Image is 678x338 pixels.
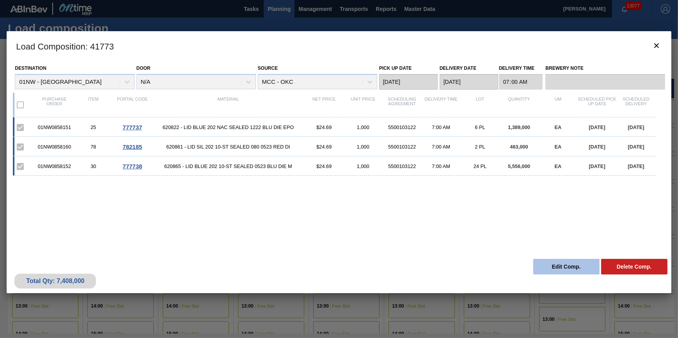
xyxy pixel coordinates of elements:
div: Portal code [113,97,152,113]
div: 5500103122 [383,124,422,130]
div: 6 PL [461,124,500,130]
span: [DATE] [628,124,644,130]
div: 25 [74,124,113,130]
button: Edit Comp. [533,259,600,274]
div: Material [152,97,304,113]
span: EA [555,163,562,169]
div: Scheduled Pick up Date [578,97,617,113]
div: Unit Price [344,97,383,113]
div: 24 PL [461,163,500,169]
label: Pick up Date [379,65,412,71]
div: Quantity [500,97,539,113]
input: mm/dd/yyyy [440,74,498,90]
label: Destination [15,65,46,71]
label: Delivery Date [440,65,476,71]
div: Scheduling Agreement [383,97,422,113]
label: Source [258,65,278,71]
div: Delivery Time [422,97,461,113]
div: 7:00 AM [422,124,461,130]
div: 5500103122 [383,163,422,169]
span: [DATE] [589,144,605,150]
div: $24.69 [305,124,344,130]
div: Scheduled Delivery [617,97,656,113]
div: $24.69 [305,144,344,150]
span: [DATE] [628,163,644,169]
span: 620822 - LID BLUE 202 NAC SEALED 1222 BLU DIE EPO [152,124,304,130]
div: $24.69 [305,163,344,169]
div: Go to Order [113,163,152,170]
div: 01NW0858151 [35,124,74,130]
label: Brewery Note [545,63,665,74]
span: 777737 [122,124,142,131]
span: [DATE] [589,163,605,169]
div: Lot [461,97,500,113]
span: 620861 - LID SIL 202 10-ST SEALED 080 0523 RED DI [152,144,304,150]
div: 01NW0858160 [35,144,74,150]
div: Total Qty: 7,408,000 [20,278,90,285]
span: 5,556,000 [508,163,530,169]
div: Go to Order [113,143,152,150]
span: [DATE] [589,124,605,130]
span: 782185 [122,143,142,150]
span: 463,000 [510,144,528,150]
div: Net Price [305,97,344,113]
div: 7:00 AM [422,144,461,150]
div: 2 PL [461,144,500,150]
span: EA [555,144,562,150]
span: [DATE] [628,144,644,150]
span: 620865 - LID BLUE 202 10-ST SEALED 0523 BLU DIE M [152,163,304,169]
input: mm/dd/yyyy [379,74,438,90]
label: Door [137,65,151,71]
div: UM [539,97,578,113]
button: Delete Comp. [601,259,667,274]
div: 78 [74,144,113,150]
label: Delivery Time [499,63,543,74]
div: 1,000 [344,144,383,150]
div: 7:00 AM [422,163,461,169]
div: Purchase order [35,97,74,113]
div: Go to Order [113,124,152,131]
h3: Load Composition : 41773 [7,31,671,61]
span: 777738 [122,163,142,170]
div: 5500103122 [383,144,422,150]
span: EA [555,124,562,130]
div: Item [74,97,113,113]
div: 1,000 [344,163,383,169]
div: 30 [74,163,113,169]
div: 1,000 [344,124,383,130]
span: 1,389,000 [508,124,530,130]
div: 01NW0858152 [35,163,74,169]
